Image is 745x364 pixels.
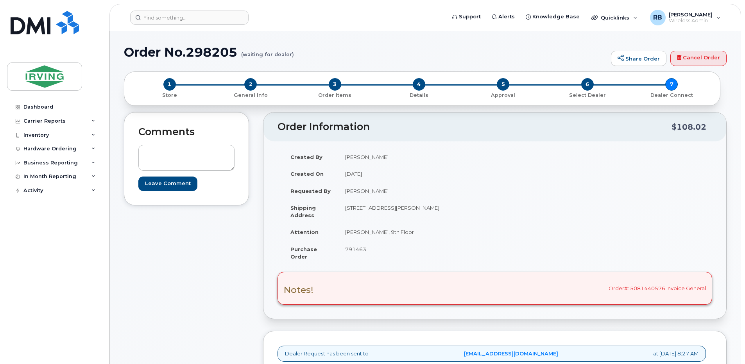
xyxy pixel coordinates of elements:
[497,78,509,91] span: 5
[290,171,324,177] strong: Created On
[244,78,257,91] span: 2
[377,91,461,99] a: 4 Details
[670,51,727,66] a: Cancel Order
[296,92,374,99] p: Order Items
[131,91,208,99] a: 1 Store
[380,92,458,99] p: Details
[290,154,322,160] strong: Created By
[134,92,205,99] p: Store
[548,92,626,99] p: Select Dealer
[338,199,489,223] td: [STREET_ADDRESS][PERSON_NAME]
[138,177,197,191] input: Leave Comment
[581,78,594,91] span: 6
[413,78,425,91] span: 4
[278,121,672,132] h2: Order Information
[461,91,545,99] a: 5 Approval
[293,91,377,99] a: 3 Order Items
[338,148,489,166] td: [PERSON_NAME]
[284,285,313,295] h3: Notes!
[672,120,706,134] div: $108.02
[338,165,489,182] td: [DATE]
[208,91,292,99] a: 2 General Info
[338,182,489,200] td: [PERSON_NAME]
[290,205,316,218] strong: Shipping Address
[241,45,294,57] small: (waiting for dealer)
[138,127,235,137] h2: Comments
[464,350,558,357] a: [EMAIL_ADDRESS][DOMAIN_NAME]
[290,188,331,194] strong: Requested By
[278,272,712,305] div: Order#: 5081440576 Invoice General
[345,246,366,252] span: 791463
[163,78,176,91] span: 1
[124,45,607,59] h1: Order No.298205
[290,246,317,260] strong: Purchase Order
[290,229,319,235] strong: Attention
[464,92,542,99] p: Approval
[545,91,629,99] a: 6 Select Dealer
[278,346,706,362] div: Dealer Request has been sent to at [DATE] 8:27 AM
[611,51,666,66] a: Share Order
[338,223,489,241] td: [PERSON_NAME], 9th Floor
[329,78,341,91] span: 3
[211,92,289,99] p: General Info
